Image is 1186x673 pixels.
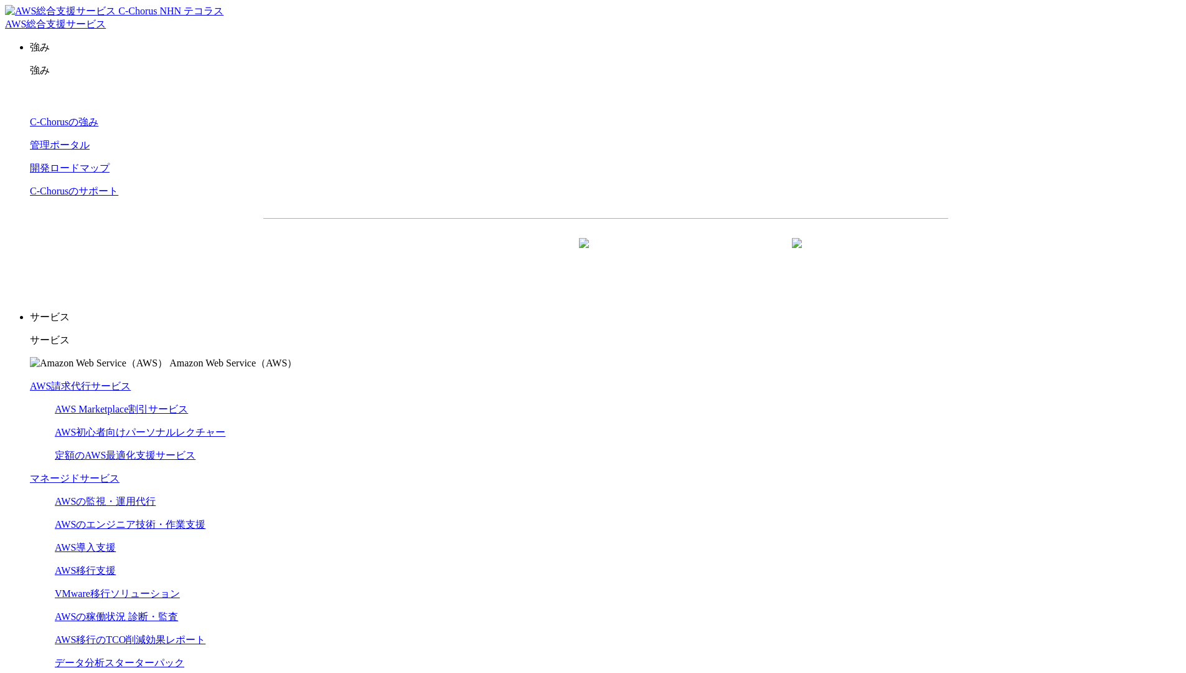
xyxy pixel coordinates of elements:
a: AWS初心者向けパーソナルレクチャー [55,427,225,437]
p: サービス [30,311,1181,324]
a: AWS移行のTCO削減効果レポート [55,634,205,645]
a: AWS請求代行サービス [30,381,131,391]
a: データ分析スターターパック [55,657,184,668]
p: 強み [30,64,1181,77]
a: AWS総合支援サービス C-Chorus NHN テコラスAWS総合支援サービス [5,6,224,29]
a: 定額のAWS最適化支援サービス [55,450,195,461]
img: 矢印 [579,238,589,270]
a: AWSの監視・運用代行 [55,496,156,507]
a: VMware移行ソリューション [55,588,180,599]
a: AWSのエンジニア技術・作業支援 [55,519,205,530]
a: AWS移行支援 [55,565,116,576]
img: AWS総合支援サービス C-Chorus [5,5,158,18]
a: C-Chorusのサポート [30,186,118,196]
p: 強み [30,41,1181,54]
span: Amazon Web Service（AWS） [169,358,297,368]
img: 矢印 [792,238,802,270]
a: まずは相談する [612,239,812,270]
a: 開発ロードマップ [30,163,110,173]
a: 資料を請求する [399,239,600,270]
a: AWS Marketplace割引サービス [55,404,188,414]
p: サービス [30,334,1181,347]
a: 管理ポータル [30,140,90,150]
a: AWS導入支援 [55,542,116,553]
a: C-Chorusの強み [30,117,98,127]
img: Amazon Web Service（AWS） [30,357,167,370]
a: AWSの稼働状況 診断・監査 [55,611,178,622]
a: マネージドサービス [30,473,120,484]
